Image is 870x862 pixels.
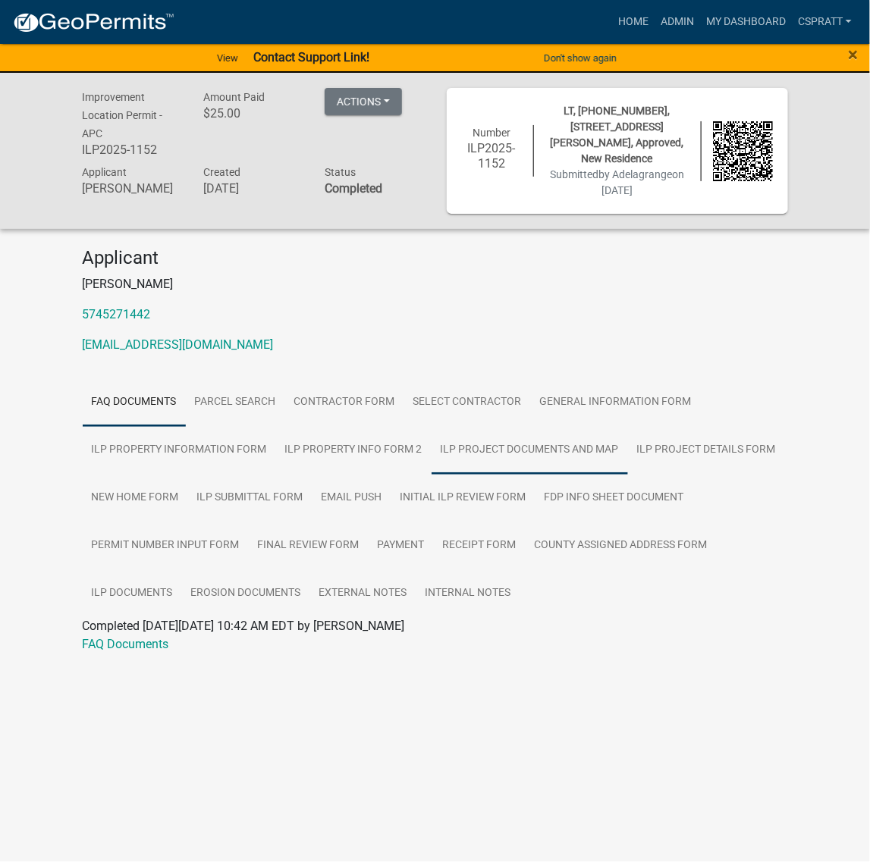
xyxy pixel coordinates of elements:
span: Amount Paid [203,91,265,103]
a: Contractor Form [285,378,404,427]
a: County Assigned Address Form [526,522,717,570]
a: Home [612,8,655,36]
button: Actions [325,88,402,115]
a: ILP Property Info Form 2 [276,426,432,475]
h6: [PERSON_NAME] [83,181,181,196]
span: Completed [DATE][DATE] 10:42 AM EDT by [PERSON_NAME] [83,619,405,633]
span: LT, [PHONE_NUMBER], [STREET_ADDRESS][PERSON_NAME], Approved, New Residence [551,105,684,165]
button: Don't show again [538,45,623,71]
a: Erosion Documents [182,569,310,618]
a: Payment [369,522,434,570]
a: Initial ILP Review Form [391,474,536,522]
a: Final Review Form [249,522,369,570]
img: QR code [713,121,773,181]
button: Close [849,45,859,64]
a: [EMAIL_ADDRESS][DOMAIN_NAME] [83,337,274,352]
span: Status [325,166,356,178]
a: My Dashboard [700,8,792,36]
a: cspratt [792,8,858,36]
a: FAQ Documents [83,378,186,427]
span: by Adelagrange [598,168,672,180]
a: ILP Documents [83,569,182,618]
h6: [DATE] [203,181,302,196]
a: ILP Project Details Form [628,426,785,475]
a: ILP Project Documents and Map [432,426,628,475]
h4: Applicant [83,247,788,269]
span: Improvement Location Permit - APC [83,91,163,139]
h6: $25.00 [203,106,302,121]
h6: ILP2025-1152 [462,141,522,170]
a: Receipt Form [434,522,526,570]
strong: Contact Support Link! [253,50,369,64]
a: Internal Notes [416,569,520,618]
strong: Completed [325,181,382,196]
a: External Notes [310,569,416,618]
a: ILP Property Information Form [83,426,276,475]
a: General Information Form [531,378,701,427]
span: Number [473,127,510,139]
a: Email Push [313,474,391,522]
span: Created [203,166,240,178]
a: Select contractor [404,378,531,427]
a: New Home Form [83,474,188,522]
a: FDP INFO Sheet Document [536,474,693,522]
span: × [849,44,859,65]
p: [PERSON_NAME] [83,275,788,293]
a: Admin [655,8,700,36]
a: Parcel search [186,378,285,427]
h6: ILP2025-1152 [83,143,181,157]
span: Applicant [83,166,127,178]
a: 5745271442 [83,307,151,321]
a: ILP Submittal Form [188,474,313,522]
a: Permit Number Input Form [83,522,249,570]
span: Submitted on [DATE] [550,168,684,196]
a: FAQ Documents [83,637,169,651]
a: View [211,45,244,71]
